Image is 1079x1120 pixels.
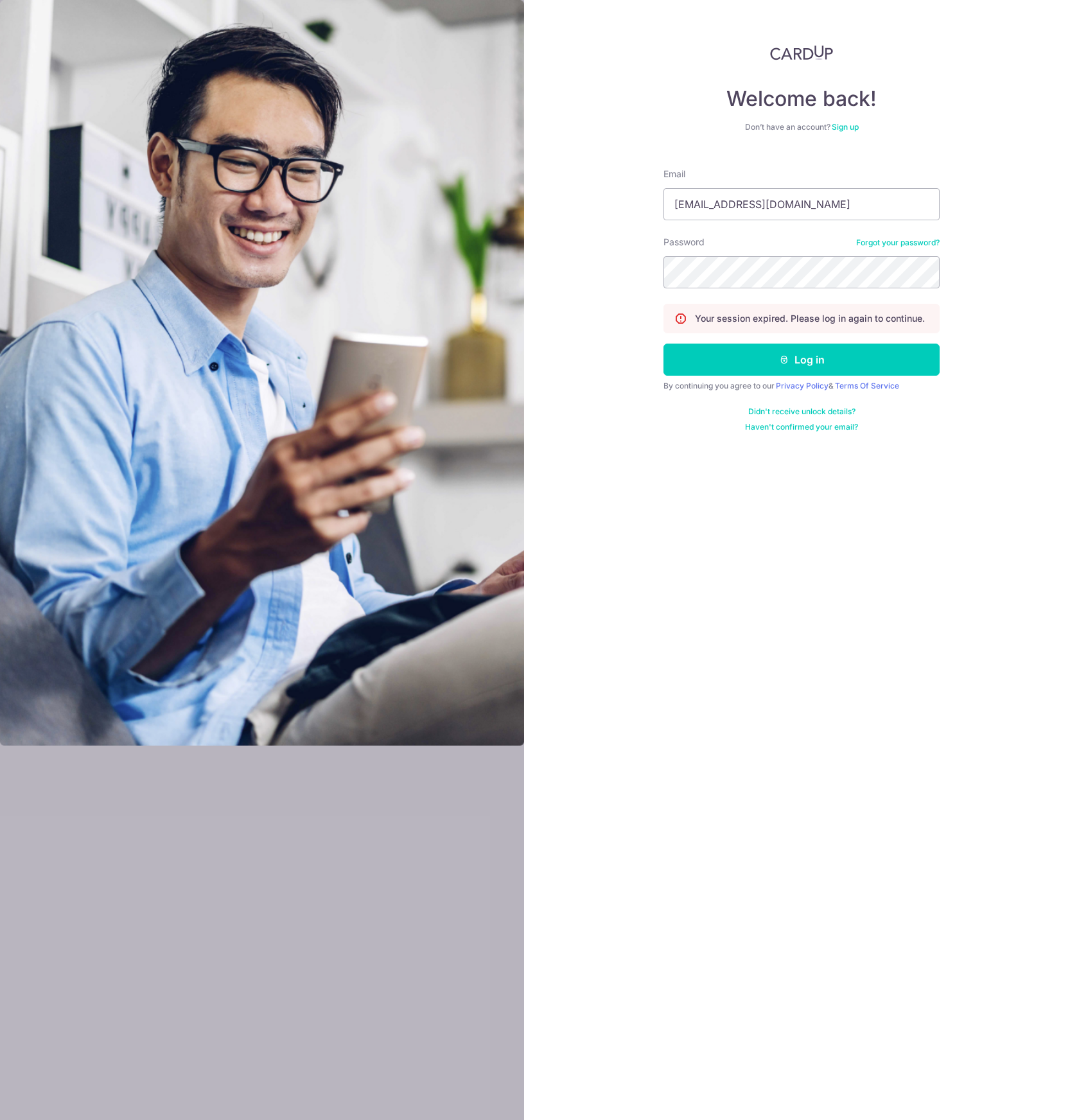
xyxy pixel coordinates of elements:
a: Didn't receive unlock details? [748,407,855,417]
a: Forgot your password? [856,238,940,248]
img: CardUp Logo [770,45,833,60]
p: Your session expired. Please log in again to continue. [695,312,925,325]
a: Haven't confirmed your email? [745,422,858,432]
button: Log in [663,344,940,376]
a: Terms Of Service [835,381,899,390]
label: Password [663,236,705,249]
h4: Welcome back! [663,86,940,112]
div: By continuing you agree to our & [663,381,940,391]
label: Email [663,168,685,180]
input: Enter your Email [663,188,940,220]
div: Don’t have an account? [663,122,940,132]
a: Sign up [832,122,859,132]
a: Privacy Policy [776,381,829,390]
